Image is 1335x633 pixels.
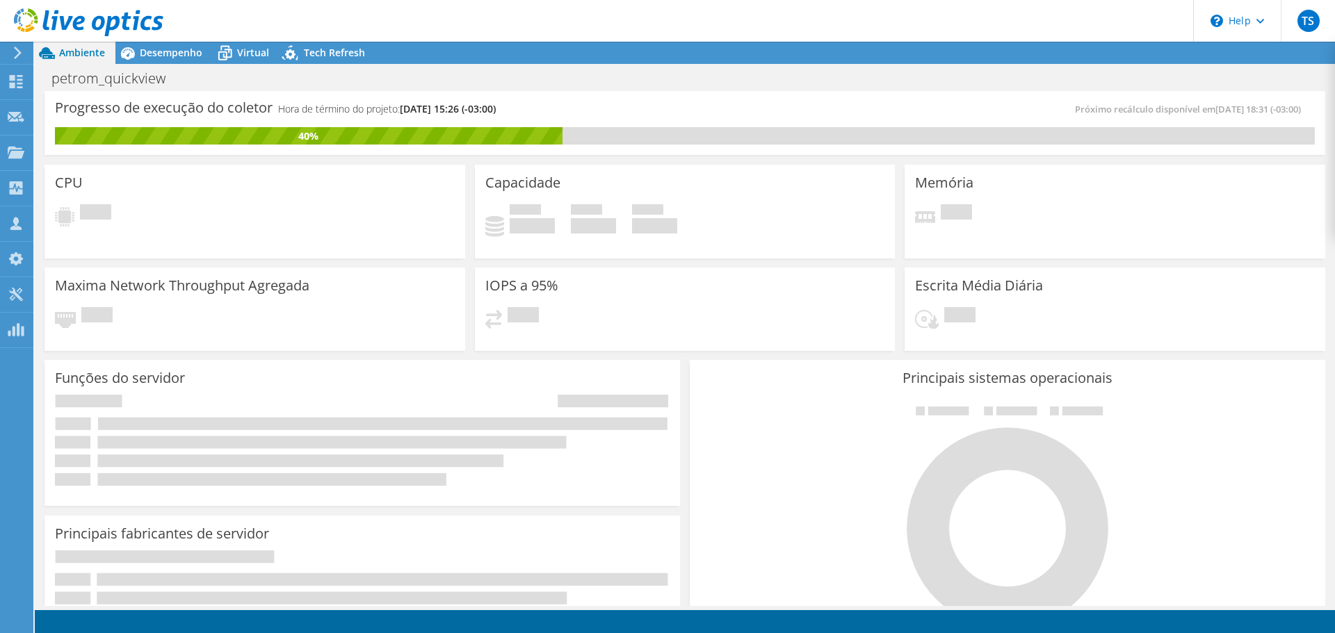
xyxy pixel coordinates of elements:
[400,102,496,115] span: [DATE] 15:26 (-03:00)
[55,370,185,386] h3: Funções do servidor
[80,204,111,223] span: Pendente
[55,129,563,144] div: 40%
[45,71,187,86] h1: petrom_quickview
[1297,10,1320,32] span: TS
[632,218,677,233] h4: 0 GiB
[55,278,309,293] h3: Maxima Network Throughput Agregada
[700,370,1315,386] h3: Principais sistemas operacionais
[1215,103,1301,115] span: [DATE] 18:31 (-03:00)
[632,204,663,218] span: Total
[571,204,602,218] span: Disponível
[55,175,83,190] h3: CPU
[1211,15,1223,27] svg: \n
[915,278,1043,293] h3: Escrita Média Diária
[237,46,269,59] span: Virtual
[1075,103,1308,115] span: Próximo recálculo disponível em
[941,204,972,223] span: Pendente
[55,526,269,541] h3: Principais fabricantes de servidor
[140,46,202,59] span: Desempenho
[510,218,555,233] h4: 0 GiB
[485,278,558,293] h3: IOPS a 95%
[485,175,560,190] h3: Capacidade
[510,204,541,218] span: Usado
[508,307,539,326] span: Pendente
[59,46,105,59] span: Ambiente
[81,307,113,326] span: Pendente
[304,46,365,59] span: Tech Refresh
[944,307,976,326] span: Pendente
[571,218,616,233] h4: 0 GiB
[915,175,973,190] h3: Memória
[278,101,496,117] h4: Hora de término do projeto:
